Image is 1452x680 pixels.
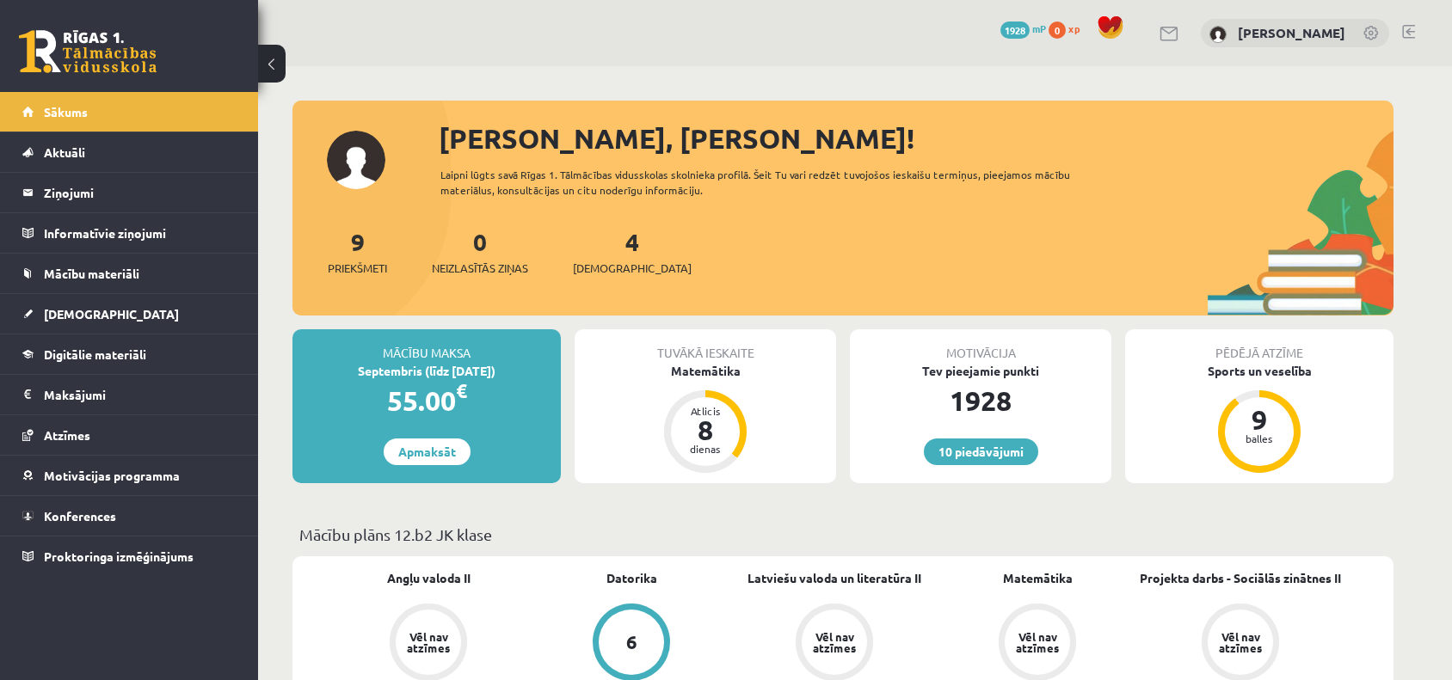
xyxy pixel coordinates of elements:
img: Daniela Kainaize [1209,26,1227,43]
span: Proktoringa izmēģinājums [44,548,194,564]
div: Atlicis [680,406,731,416]
span: Aktuāli [44,144,85,160]
span: Sākums [44,104,88,119]
a: 10 piedāvājumi [924,438,1038,465]
div: balles [1234,433,1285,444]
a: Digitālie materiāli [22,334,237,374]
a: 0 xp [1049,21,1088,35]
a: Matemātika [1003,569,1073,587]
a: Konferences [22,496,237,536]
a: Angļu valoda II [387,569,471,587]
div: Vēl nav atzīmes [810,631,858,653]
a: Projekta darbs - Sociālās zinātnes II [1140,569,1341,587]
a: Sports un veselība 9 balles [1125,362,1394,475]
div: Mācību maksa [292,329,561,362]
a: Matemātika Atlicis 8 dienas [575,362,836,475]
p: Mācību plāns 12.b2 JK klase [299,523,1387,546]
a: [PERSON_NAME] [1238,24,1345,41]
span: Priekšmeti [328,260,387,277]
div: [PERSON_NAME], [PERSON_NAME]! [439,118,1394,159]
span: mP [1032,21,1046,35]
div: Septembris (līdz [DATE]) [292,362,561,380]
a: 4[DEMOGRAPHIC_DATA] [573,226,692,277]
a: Mācību materiāli [22,254,237,293]
div: Pēdējā atzīme [1125,329,1394,362]
span: xp [1068,21,1080,35]
a: 9Priekšmeti [328,226,387,277]
div: 9 [1234,406,1285,433]
div: Vēl nav atzīmes [1013,631,1061,653]
span: Motivācijas programma [44,468,180,483]
a: Ziņojumi [22,173,237,212]
div: 6 [626,633,637,652]
div: 8 [680,416,731,444]
a: 1928 mP [1000,21,1046,35]
legend: Ziņojumi [44,173,237,212]
a: Apmaksāt [384,438,471,465]
a: Informatīvie ziņojumi [22,213,237,253]
a: Sākums [22,92,237,132]
span: € [456,378,467,403]
a: Proktoringa izmēģinājums [22,536,237,576]
legend: Maksājumi [44,375,237,414]
span: Atzīmes [44,427,90,443]
span: Neizlasītās ziņas [432,260,528,277]
span: 1928 [1000,21,1030,39]
a: Datorika [606,569,657,587]
span: 0 [1049,21,1066,39]
span: Digitālie materiāli [44,346,146,362]
legend: Informatīvie ziņojumi [44,213,237,253]
div: Sports un veselība [1125,362,1394,380]
a: 0Neizlasītās ziņas [432,226,528,277]
div: Matemātika [575,362,836,380]
a: [DEMOGRAPHIC_DATA] [22,294,237,334]
a: Rīgas 1. Tālmācības vidusskola [19,30,157,73]
div: Tev pieejamie punkti [850,362,1111,380]
div: Tuvākā ieskaite [575,329,836,362]
a: Maksājumi [22,375,237,414]
div: Vēl nav atzīmes [1216,631,1264,653]
div: 1928 [850,380,1111,421]
div: Laipni lūgts savā Rīgas 1. Tālmācības vidusskolas skolnieka profilā. Šeit Tu vari redzēt tuvojošo... [440,167,1101,198]
span: Mācību materiāli [44,266,139,281]
div: Vēl nav atzīmes [404,631,452,653]
a: Motivācijas programma [22,456,237,495]
span: [DEMOGRAPHIC_DATA] [44,306,179,322]
div: 55.00 [292,380,561,421]
div: dienas [680,444,731,454]
div: Motivācija [850,329,1111,362]
span: Konferences [44,508,116,524]
a: Aktuāli [22,132,237,172]
a: Atzīmes [22,415,237,455]
a: Latviešu valoda un literatūra II [748,569,921,587]
span: [DEMOGRAPHIC_DATA] [573,260,692,277]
